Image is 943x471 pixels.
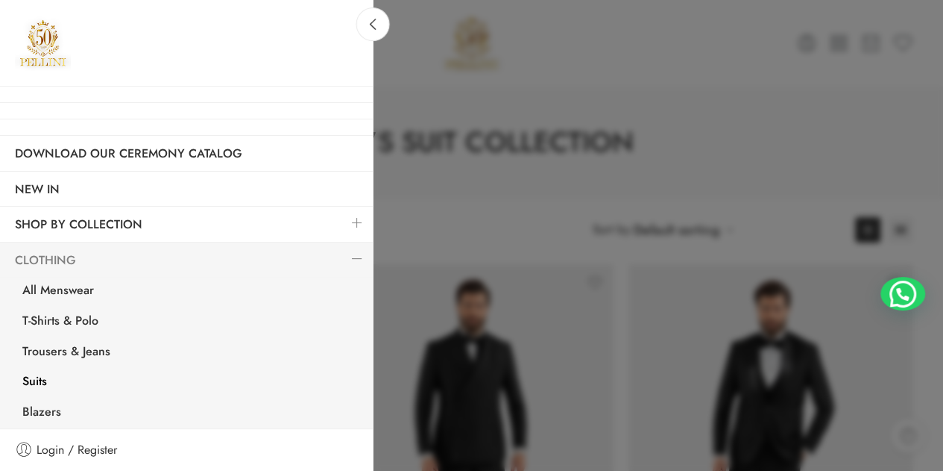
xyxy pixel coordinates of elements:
[15,440,358,460] a: Login / Register
[7,277,373,308] a: All Menswear
[15,15,71,71] img: Pellini
[37,440,117,460] span: Login / Register
[7,308,373,338] a: T-Shirts & Polo
[7,338,373,369] a: Trousers & Jeans
[7,368,373,399] a: Suits
[7,399,373,429] a: Blazers
[15,15,71,71] a: Pellini -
